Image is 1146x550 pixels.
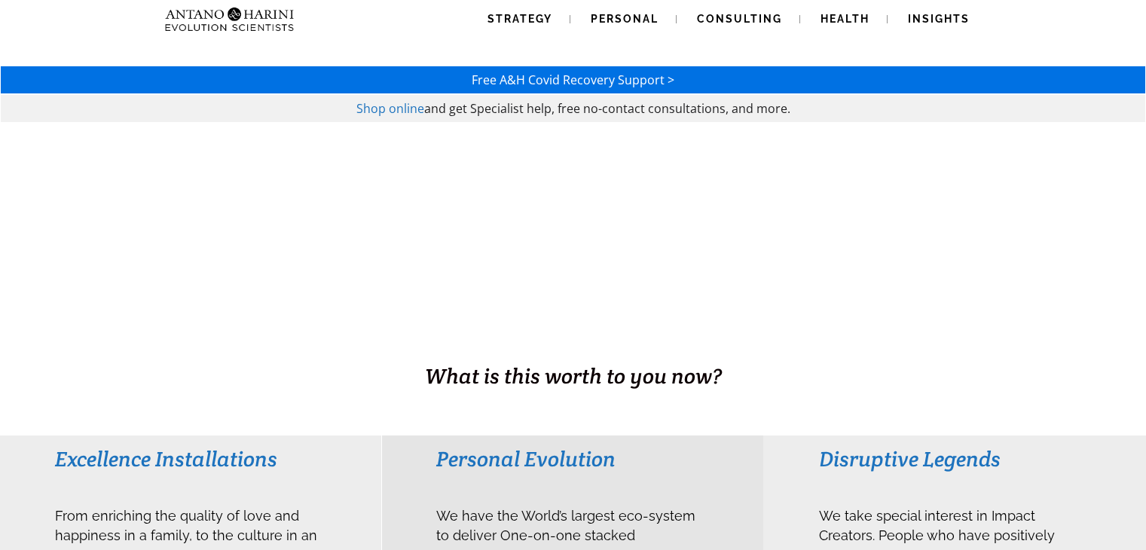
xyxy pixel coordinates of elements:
[472,72,674,88] a: Free A&H Covid Recovery Support >
[436,445,708,472] h3: Personal Evolution
[487,13,552,25] span: Strategy
[356,100,424,117] a: Shop online
[819,445,1091,472] h3: Disruptive Legends
[424,100,790,117] span: and get Specialist help, free no-contact consultations, and more.
[425,362,722,390] span: What is this worth to you now?
[55,445,327,472] h3: Excellence Installations
[697,13,782,25] span: Consulting
[908,13,970,25] span: Insights
[591,13,659,25] span: Personal
[2,329,1144,361] h1: BUSINESS. HEALTH. Family. Legacy
[821,13,869,25] span: Health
